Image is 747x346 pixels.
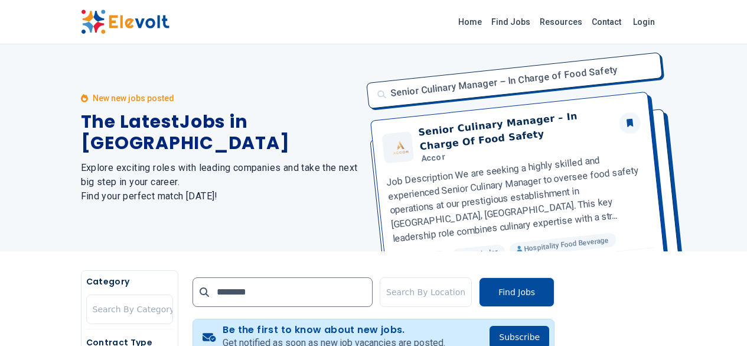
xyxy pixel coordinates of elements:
img: Elevolt [81,9,169,34]
a: Contact [587,12,626,31]
a: Find Jobs [487,12,535,31]
a: Resources [535,12,587,31]
h1: The Latest Jobs in [GEOGRAPHIC_DATA] [81,111,360,154]
iframe: Chat Widget [688,289,747,346]
a: Home [454,12,487,31]
a: Login [626,10,662,34]
h4: Be the first to know about new jobs. [223,324,445,336]
h5: Category [86,276,173,287]
h2: Explore exciting roles with leading companies and take the next big step in your career. Find you... [81,161,360,203]
button: Find Jobs [479,277,554,307]
p: New new jobs posted [93,92,174,104]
